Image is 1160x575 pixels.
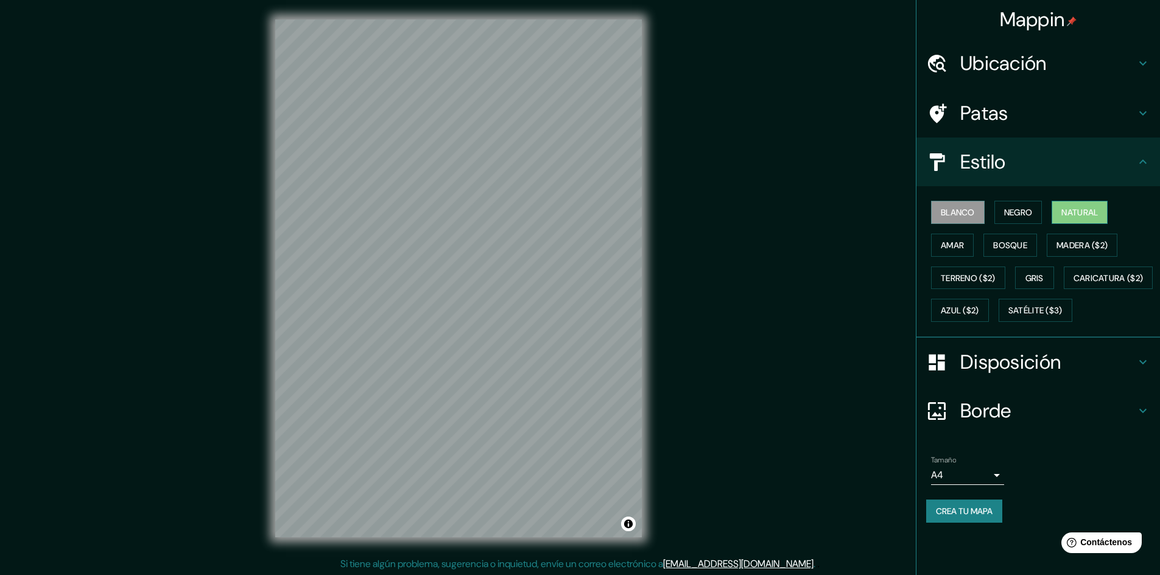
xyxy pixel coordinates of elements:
[1015,267,1054,290] button: Gris
[916,39,1160,88] div: Ubicación
[814,557,815,570] font: .
[960,349,1061,375] font: Disposición
[941,207,975,218] font: Blanco
[916,89,1160,138] div: Patas
[931,267,1005,290] button: Terreno ($2)
[931,465,1004,485] div: A4
[340,557,663,570] font: Si tiene algún problema, sugerencia o inquietud, envíe un correo electrónico a
[1052,528,1147,562] iframe: Lanzador de widgets de ayuda
[999,299,1072,322] button: Satélite ($3)
[960,149,1006,175] font: Estilo
[993,240,1027,251] font: Bosque
[1061,207,1098,218] font: Natural
[1025,273,1044,284] font: Gris
[916,338,1160,386] div: Disposición
[931,201,985,224] button: Blanco
[1000,7,1065,32] font: Mappin
[960,51,1047,76] font: Ubicación
[1008,305,1063,316] font: Satélite ($3)
[1074,273,1144,284] font: Caricatura ($2)
[960,398,1011,423] font: Borde
[275,19,642,537] canvas: Mapa
[983,234,1037,257] button: Bosque
[960,100,1008,126] font: Patas
[931,299,989,322] button: Azul ($2)
[663,557,814,570] a: [EMAIL_ADDRESS][DOMAIN_NAME]
[1052,201,1108,224] button: Natural
[1067,16,1077,26] img: pin-icon.png
[936,506,993,517] font: Crea tu mapa
[815,557,817,570] font: .
[931,234,974,257] button: Amar
[994,201,1042,224] button: Negro
[1004,207,1033,218] font: Negro
[1047,234,1117,257] button: Madera ($2)
[926,500,1002,523] button: Crea tu mapa
[941,273,996,284] font: Terreno ($2)
[916,138,1160,186] div: Estilo
[916,386,1160,435] div: Borde
[941,305,979,316] font: Azul ($2)
[931,469,943,481] font: A4
[817,557,820,570] font: .
[941,240,964,251] font: Amar
[1056,240,1108,251] font: Madera ($2)
[931,455,956,465] font: Tamaño
[1064,267,1153,290] button: Caricatura ($2)
[621,517,636,531] button: Activar o desactivar atribución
